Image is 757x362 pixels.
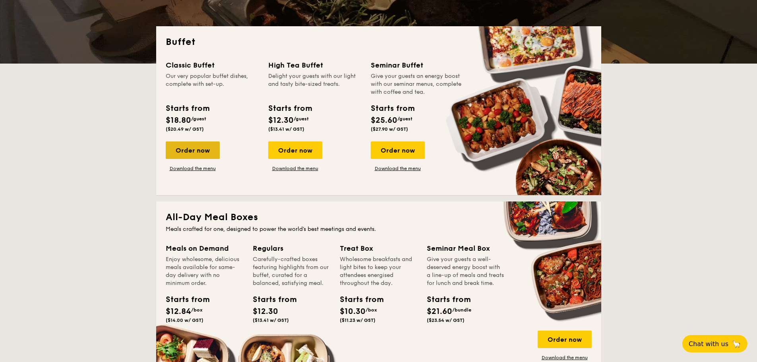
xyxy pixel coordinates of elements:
div: Give your guests an energy boost with our seminar menus, complete with coffee and tea. [371,72,464,96]
div: Classic Buffet [166,60,259,71]
span: Chat with us [689,340,728,348]
span: 🦙 [732,339,741,348]
div: Order now [371,141,425,159]
span: $18.80 [166,116,191,125]
span: ($13.41 w/ GST) [268,126,304,132]
h2: All-Day Meal Boxes [166,211,592,224]
div: Meals on Demand [166,243,243,254]
div: Regulars [253,243,330,254]
a: Download the menu [538,354,592,361]
div: Order now [538,331,592,348]
div: Starts from [166,294,201,306]
a: Download the menu [268,165,322,172]
span: $25.60 [371,116,397,125]
div: Meals crafted for one, designed to power the world's best meetings and events. [166,225,592,233]
span: /bundle [452,307,471,313]
span: $12.30 [253,307,278,316]
span: /guest [294,116,309,122]
div: Treat Box [340,243,417,254]
div: Order now [166,141,220,159]
span: $12.30 [268,116,294,125]
span: /box [366,307,377,313]
div: Starts from [427,294,463,306]
span: $12.84 [166,307,191,316]
span: ($20.49 w/ GST) [166,126,204,132]
span: $21.60 [427,307,452,316]
span: /guest [397,116,412,122]
a: Download the menu [166,165,220,172]
span: ($27.90 w/ GST) [371,126,408,132]
span: /guest [191,116,206,122]
button: Chat with us🦙 [682,335,747,352]
a: Download the menu [371,165,425,172]
div: Our very popular buffet dishes, complete with set-up. [166,72,259,96]
div: Starts from [268,103,312,114]
div: Order now [268,141,322,159]
div: High Tea Buffet [268,60,361,71]
span: /box [191,307,203,313]
span: $10.30 [340,307,366,316]
div: Starts from [340,294,376,306]
div: Delight your guests with our light and tasty bite-sized treats. [268,72,361,96]
span: ($14.00 w/ GST) [166,317,203,323]
div: Starts from [253,294,288,306]
div: Wholesome breakfasts and light bites to keep your attendees energised throughout the day. [340,256,417,287]
div: Starts from [371,103,414,114]
div: Starts from [166,103,209,114]
div: Enjoy wholesome, delicious meals available for same-day delivery with no minimum order. [166,256,243,287]
div: Seminar Buffet [371,60,464,71]
div: Carefully-crafted boxes featuring highlights from our buffet, curated for a balanced, satisfying ... [253,256,330,287]
div: Seminar Meal Box [427,243,504,254]
h2: Buffet [166,36,592,48]
span: ($11.23 w/ GST) [340,317,376,323]
span: ($23.54 w/ GST) [427,317,465,323]
div: Give your guests a well-deserved energy boost with a line-up of meals and treats for lunch and br... [427,256,504,287]
span: ($13.41 w/ GST) [253,317,289,323]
